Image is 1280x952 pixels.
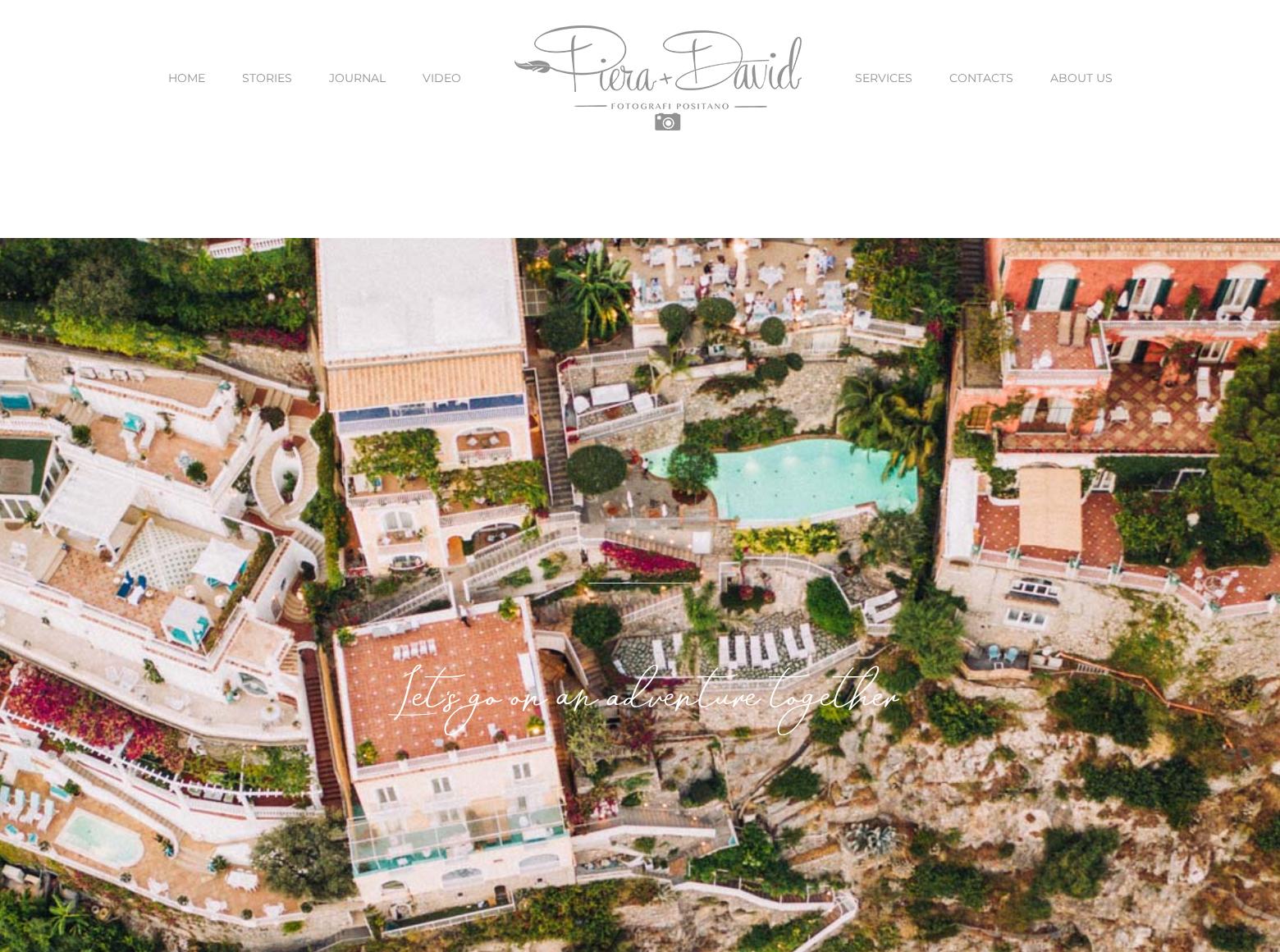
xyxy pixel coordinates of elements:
a: VIDEO [423,43,461,112]
a: SERVICES [855,43,912,112]
span: ABOUT US [1050,72,1113,84]
a: HOME [168,43,205,112]
span: STORIES [242,72,292,84]
span: VIDEO [423,72,461,84]
span: JOURNAL [329,72,386,84]
a: STORIES [242,43,292,112]
a: JOURNAL [329,43,386,112]
a: CONTACTS [949,43,1013,112]
span: SERVICES [855,72,912,84]
span: CONTACTS [949,72,1013,84]
span: HOME [168,72,205,84]
a: ABOUT US [1050,43,1113,112]
em: Let's go on an adventure together [386,675,894,729]
img: Piera Plus David Photography Positano Logo [514,25,802,130]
